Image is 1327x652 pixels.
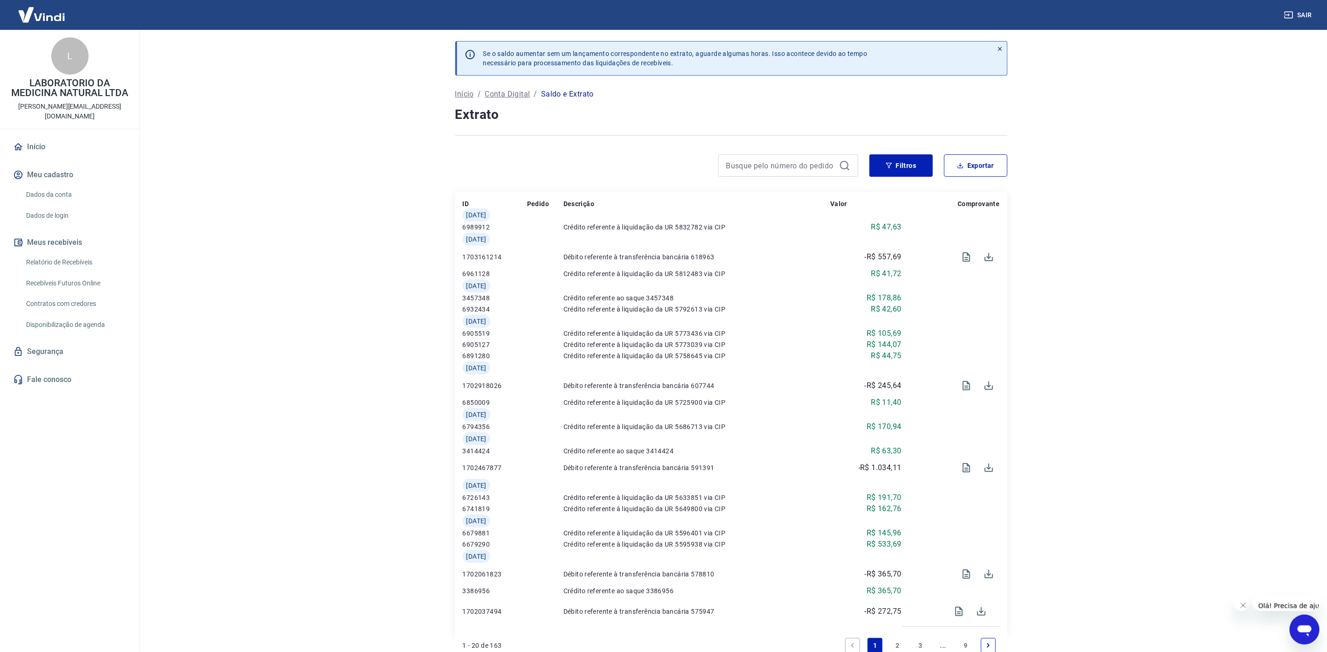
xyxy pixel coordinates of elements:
[867,492,902,503] p: R$ 191,70
[466,434,486,444] span: [DATE]
[466,363,486,373] span: [DATE]
[7,78,132,98] p: LABORATORIO DA MEDICINA NATURAL LTDA
[563,586,830,596] p: Crédito referente ao saque 3386956
[534,89,537,100] p: /
[466,281,486,291] span: [DATE]
[466,235,486,244] span: [DATE]
[466,481,486,490] span: [DATE]
[463,422,527,431] p: 6794356
[463,540,527,549] p: 6679290
[463,329,527,338] p: 6905519
[463,340,527,349] p: 6905127
[478,89,481,100] p: /
[978,375,1000,397] span: Download
[944,154,1007,177] button: Exportar
[466,210,486,220] span: [DATE]
[11,137,128,157] a: Início
[11,341,128,362] a: Segurança
[871,397,902,408] p: R$ 11,40
[22,294,128,313] a: Contratos com credores
[466,552,486,561] span: [DATE]
[871,268,902,279] p: R$ 41,72
[563,463,830,472] p: Débito referente à transferência bancária 591391
[865,251,902,263] p: -R$ 557,69
[485,89,530,100] a: Conta Digital
[463,398,527,407] p: 6850009
[22,274,128,293] a: Recebíveis Futuros Online
[1282,7,1316,24] button: Sair
[563,305,830,314] p: Crédito referente à liquidação da UR 5792613 via CIP
[867,539,902,550] p: R$ 533,69
[11,0,72,29] img: Vindi
[1234,596,1249,611] iframe: Fechar mensagem
[563,528,830,538] p: Crédito referente à liquidação da UR 5596401 via CIP
[463,528,527,538] p: 6679881
[466,516,486,526] span: [DATE]
[978,246,1000,268] span: Download
[867,328,902,339] p: R$ 105,69
[22,206,128,225] a: Dados de login
[867,339,902,350] p: R$ 144,07
[867,527,902,539] p: R$ 145,96
[22,253,128,272] a: Relatório de Recebíveis
[1290,615,1320,645] iframe: Botão para abrir a janela de mensagens
[871,350,902,361] p: R$ 44,75
[11,369,128,390] a: Fale conosco
[871,445,902,457] p: R$ 63,30
[978,563,1000,585] span: Download
[1253,596,1320,611] iframe: Mensagem da empresa
[726,159,835,173] input: Busque pelo número do pedido
[463,569,527,579] p: 1702061823
[527,199,549,208] p: Pedido
[867,292,902,304] p: R$ 178,86
[978,457,1000,479] span: Download
[563,607,830,616] p: Débito referente à transferência bancária 575947
[955,563,978,585] span: Visualizar
[463,446,527,456] p: 3414424
[463,463,527,472] p: 1702467877
[563,351,830,361] p: Crédito referente à liquidação da UR 5758645 via CIP
[865,380,902,391] p: -R$ 245,64
[11,232,128,253] button: Meus recebíveis
[563,252,830,262] p: Débito referente à transferência bancária 618963
[483,49,868,68] p: Se o saldo aumentar sem um lançamento correspondente no extrato, aguarde algumas horas. Isso acon...
[22,185,128,204] a: Dados da conta
[455,89,474,100] a: Início
[466,410,486,419] span: [DATE]
[466,317,486,326] span: [DATE]
[867,503,902,514] p: R$ 162,76
[563,493,830,502] p: Crédito referente à liquidação da UR 5633851 via CIP
[463,493,527,502] p: 6726143
[563,540,830,549] p: Crédito referente à liquidação da UR 5595938 via CIP
[463,222,527,232] p: 6989912
[871,304,902,315] p: R$ 42,60
[6,7,78,14] span: Olá! Precisa de ajuda?
[955,375,978,397] span: Visualizar
[11,165,128,185] button: Meu cadastro
[463,351,527,361] p: 6891280
[463,381,527,390] p: 1702918026
[563,381,830,390] p: Débito referente à transferência bancária 607744
[463,305,527,314] p: 6932434
[948,600,970,623] span: Visualizar
[563,569,830,579] p: Débito referente à transferência bancária 578810
[563,269,830,278] p: Crédito referente à liquidação da UR 5812483 via CIP
[563,398,830,407] p: Crédito referente à liquidação da UR 5725900 via CIP
[867,421,902,432] p: R$ 170,94
[463,641,502,650] p: 1 - 20 de 163
[867,585,902,597] p: R$ 365,70
[563,504,830,513] p: Crédito referente à liquidação da UR 5649800 via CIP
[871,222,902,233] p: R$ 47,63
[858,462,902,473] p: -R$ 1.034,11
[455,105,1007,124] h4: Extrato
[955,457,978,479] span: Visualizar
[865,569,902,580] p: -R$ 365,70
[865,606,902,617] p: -R$ 272,75
[541,89,594,100] p: Saldo e Extrato
[970,600,993,623] span: Download
[463,199,469,208] p: ID
[958,199,1000,208] p: Comprovante
[563,329,830,338] p: Crédito referente à liquidação da UR 5773436 via CIP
